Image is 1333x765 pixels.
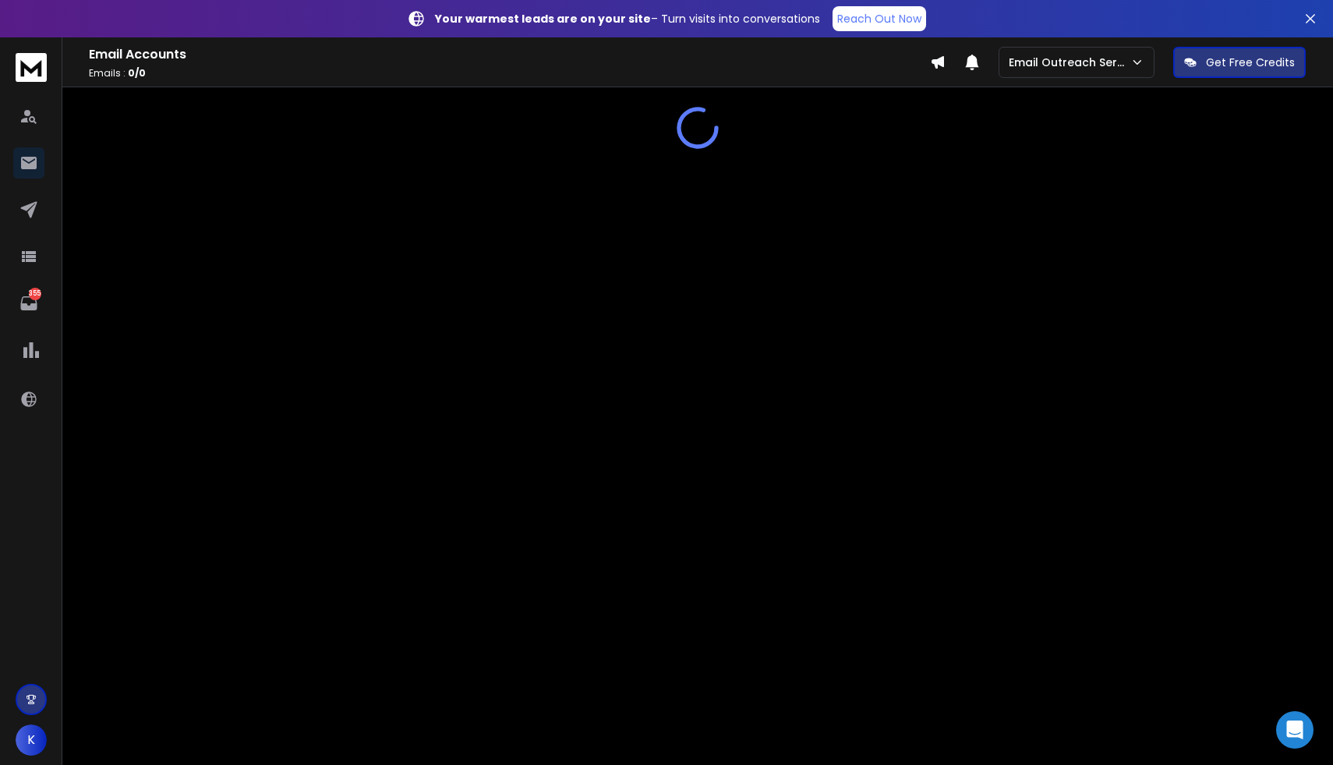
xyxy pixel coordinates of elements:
[435,11,651,27] strong: Your warmest leads are on your site
[1276,711,1314,749] div: Open Intercom Messenger
[837,11,921,27] p: Reach Out Now
[128,66,146,80] span: 0 / 0
[89,67,930,80] p: Emails :
[1173,47,1306,78] button: Get Free Credits
[13,288,44,319] a: 355
[16,53,47,82] img: logo
[89,45,930,64] h1: Email Accounts
[435,11,820,27] p: – Turn visits into conversations
[16,724,47,756] button: K
[29,288,41,300] p: 355
[833,6,926,31] a: Reach Out Now
[1206,55,1295,70] p: Get Free Credits
[1009,55,1130,70] p: Email Outreach Service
